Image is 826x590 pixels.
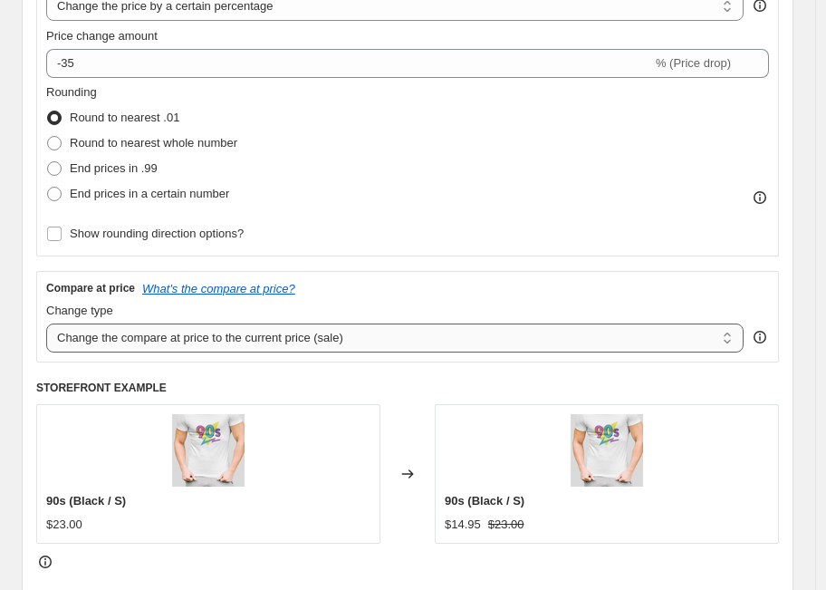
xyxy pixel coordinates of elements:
[172,414,245,487] img: 90s1_7b782a7c-56ce-4f65-b00e-d93d78d9e57e_80x.png
[751,328,769,346] div: help
[656,56,731,70] span: % (Price drop)
[445,516,481,534] div: $14.95
[70,187,229,200] span: End prices in a certain number
[571,414,643,487] img: 90s1_7b782a7c-56ce-4f65-b00e-d93d78d9e57e_80x.png
[46,29,158,43] span: Price change amount
[70,111,179,124] span: Round to nearest .01
[46,49,652,78] input: -15
[36,381,779,395] h6: STOREFRONT EXAMPLE
[46,281,135,295] h3: Compare at price
[46,85,97,99] span: Rounding
[488,516,524,534] strike: $23.00
[142,282,295,295] button: What's the compare at price?
[70,161,158,175] span: End prices in .99
[445,494,524,508] span: 90s (Black / S)
[46,494,126,508] span: 90s (Black / S)
[46,304,113,317] span: Change type
[46,516,82,534] div: $23.00
[70,227,244,240] span: Show rounding direction options?
[70,136,237,150] span: Round to nearest whole number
